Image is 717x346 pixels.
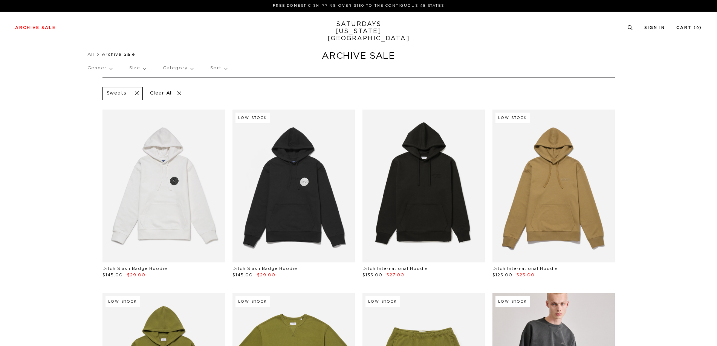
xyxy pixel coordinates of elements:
[327,21,390,42] a: SATURDAYS[US_STATE][GEOGRAPHIC_DATA]
[696,26,699,30] small: 0
[517,273,535,277] span: $25.00
[232,267,297,271] a: Ditch Slash Badge Hoodie
[107,90,127,97] p: Sweats
[676,26,702,30] a: Cart (0)
[105,296,140,307] div: Low Stock
[127,273,145,277] span: $29.00
[495,296,530,307] div: Low Stock
[129,59,146,77] p: Size
[102,273,123,277] span: $145.00
[18,3,699,9] p: FREE DOMESTIC SHIPPING OVER $150 TO THE CONTIGUOUS 48 STATES
[235,296,270,307] div: Low Stock
[492,273,512,277] span: $125.00
[362,267,428,271] a: Ditch International Hoodie
[15,26,56,30] a: Archive Sale
[495,113,530,123] div: Low Stock
[147,87,185,100] p: Clear All
[257,273,275,277] span: $29.00
[235,113,270,123] div: Low Stock
[492,267,558,271] a: Ditch International Hoodie
[87,52,94,56] a: All
[644,26,665,30] a: Sign In
[210,59,227,77] p: Sort
[362,273,382,277] span: $135.00
[87,59,112,77] p: Gender
[102,267,167,271] a: Ditch Slash Badge Hoodie
[387,273,404,277] span: $27.00
[232,273,253,277] span: $145.00
[365,296,400,307] div: Low Stock
[102,52,135,56] span: Archive Sale
[163,59,193,77] p: Category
